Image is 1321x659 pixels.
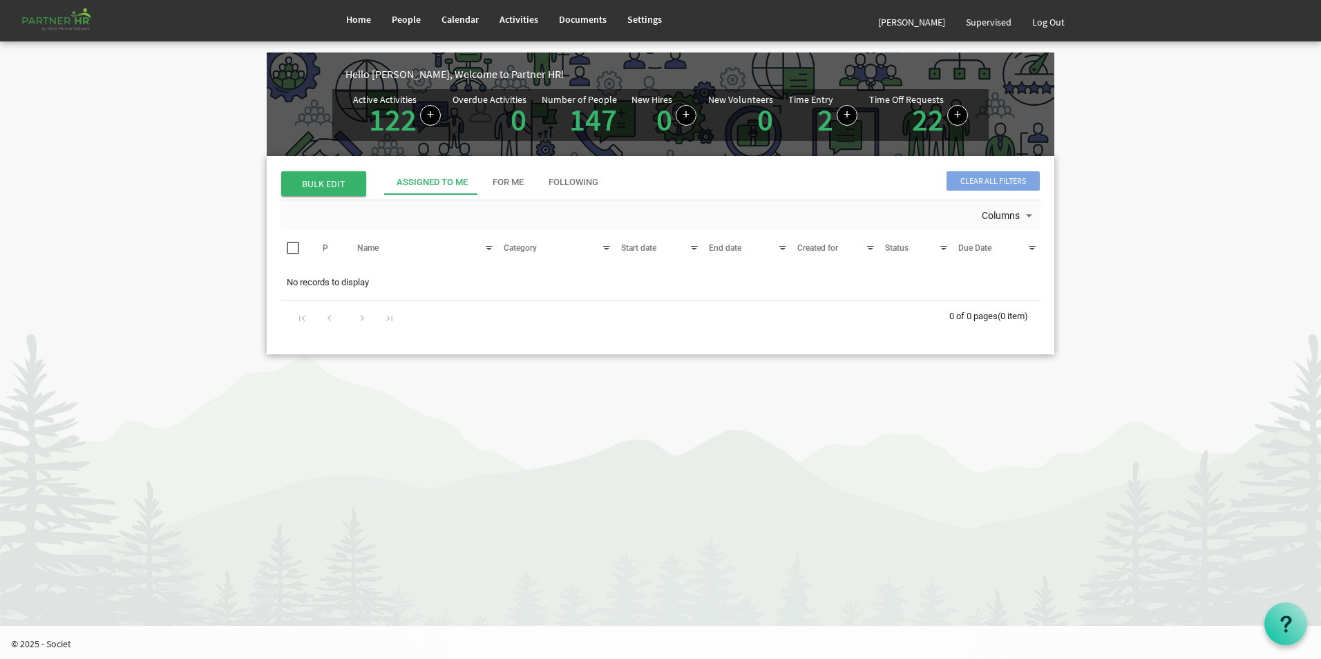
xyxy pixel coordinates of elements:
div: Assigned To Me [397,176,468,189]
a: Create a new Activity [420,105,441,126]
div: Total number of active people in Partner HR [542,95,620,135]
span: BULK EDIT [281,171,366,196]
span: Name [357,243,379,253]
div: For Me [493,176,524,189]
a: [PERSON_NAME] [868,3,956,41]
span: P [323,243,328,253]
div: Number of People [542,95,617,104]
div: Number of active time off requests [869,95,968,135]
span: Supervised [966,16,1011,28]
a: Supervised [956,3,1022,41]
span: Calendar [441,13,479,26]
span: Settings [627,13,662,26]
div: Columns [979,200,1038,229]
div: Overdue Activities [453,95,526,104]
a: 2 [817,100,833,139]
a: Log hours [837,105,857,126]
span: 0 of 0 pages [949,311,998,321]
span: Due Date [958,243,991,253]
button: Columns [979,207,1038,225]
div: Hello [PERSON_NAME], Welcome to Partner HR! [345,66,1054,82]
a: Create a new time off request [947,105,968,126]
a: 22 [912,100,944,139]
div: Time Off Requests [869,95,944,104]
div: New Hires [631,95,672,104]
p: © 2025 - Societ [11,637,1321,651]
div: Go to last page [380,307,399,327]
span: Start date [621,243,656,253]
div: Activities assigned to you for which the Due Date is passed [453,95,530,135]
a: Add new person to Partner HR [676,105,696,126]
div: Go to first page [293,307,312,327]
td: No records to display [281,269,1040,296]
span: End date [709,243,741,253]
div: People hired in the last 7 days [631,95,696,135]
div: Number of active Activities in Partner HR [353,95,441,135]
div: Number of Time Entries [788,95,857,135]
a: 122 [369,100,417,139]
div: tab-header [384,170,1144,195]
span: Created for [797,243,838,253]
a: 0 [656,100,672,139]
span: Documents [559,13,607,26]
div: New Volunteers [708,95,773,104]
div: 0 of 0 pages (0 item) [949,300,1040,329]
span: Columns [980,207,1021,225]
a: 0 [757,100,773,139]
span: (0 item) [998,311,1028,321]
a: 147 [569,100,617,139]
div: Active Activities [353,95,417,104]
div: Go to next page [353,307,372,327]
div: Volunteer hired in the last 7 days [708,95,777,135]
div: Go to previous page [320,307,339,327]
span: Home [346,13,371,26]
a: Log Out [1022,3,1075,41]
span: People [392,13,421,26]
span: Category [504,243,537,253]
span: Activities [500,13,538,26]
span: Clear all filters [947,171,1040,191]
a: 0 [511,100,526,139]
span: Status [885,243,909,253]
div: Time Entry [788,95,833,104]
div: Following [549,176,598,189]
